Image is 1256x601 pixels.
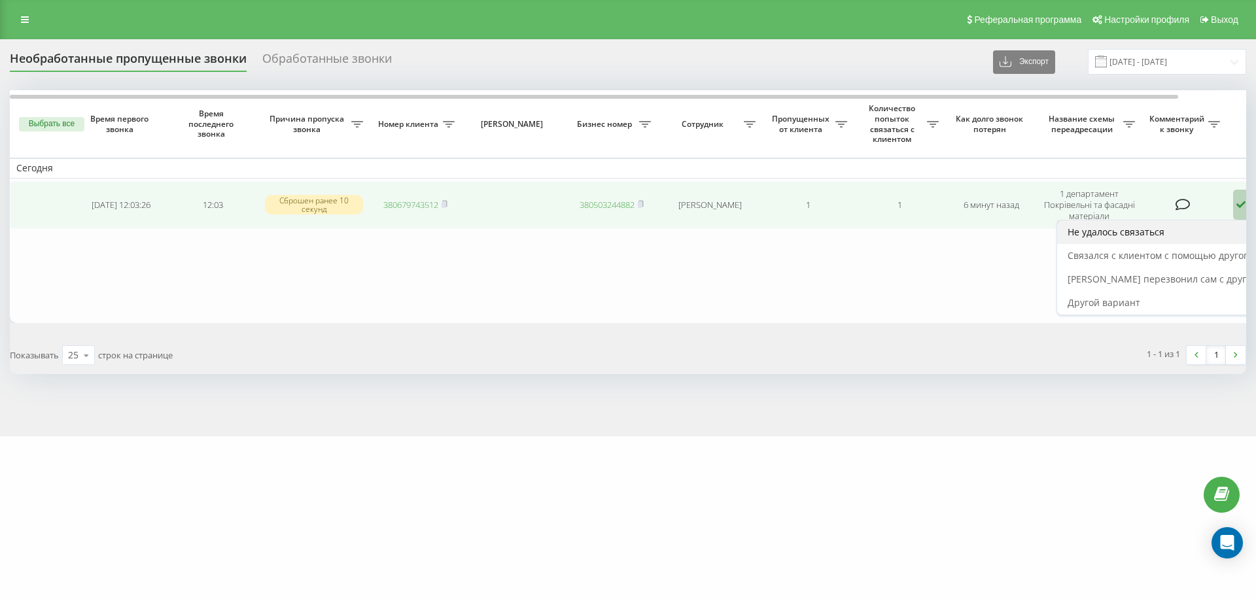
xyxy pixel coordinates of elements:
[1068,226,1164,238] span: Не удалось связаться
[657,181,762,229] td: [PERSON_NAME]
[68,349,78,362] div: 25
[572,119,639,129] span: Бизнес номер
[664,119,744,129] span: Сотрудник
[10,52,247,72] div: Необработанные пропущенные звонки
[1037,181,1142,229] td: 1 департамент Покрівельні та фасадні матеріали
[993,50,1055,74] button: Экспорт
[75,181,167,229] td: [DATE] 12:03:26
[974,14,1081,25] span: Реферальная программа
[1147,347,1180,360] div: 1 - 1 из 1
[860,103,927,144] span: Количество попыток связаться с клиентом
[167,181,258,229] td: 12:03
[10,349,59,361] span: Показывать
[19,117,84,131] button: Выбрать все
[1211,14,1238,25] span: Выход
[762,181,854,229] td: 1
[262,52,392,72] div: Обработанные звонки
[1068,296,1140,309] span: Другой вариант
[472,119,555,129] span: [PERSON_NAME]
[1212,527,1243,558] div: Open Intercom Messenger
[1104,14,1189,25] span: Настройки профиля
[265,195,363,215] div: Сброшен ранее 10 секунд
[177,109,248,139] span: Время последнего звонка
[1206,346,1226,364] a: 1
[376,119,443,129] span: Номер клиента
[1148,114,1208,134] span: Комментарий к звонку
[86,114,156,134] span: Время первого звонка
[854,181,945,229] td: 1
[383,199,438,211] a: 380679743512
[769,114,835,134] span: Пропущенных от клиента
[1043,114,1123,134] span: Название схемы переадресации
[956,114,1026,134] span: Как долго звонок потерян
[580,199,635,211] a: 380503244882
[98,349,173,361] span: строк на странице
[945,181,1037,229] td: 6 минут назад
[265,114,351,134] span: Причина пропуска звонка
